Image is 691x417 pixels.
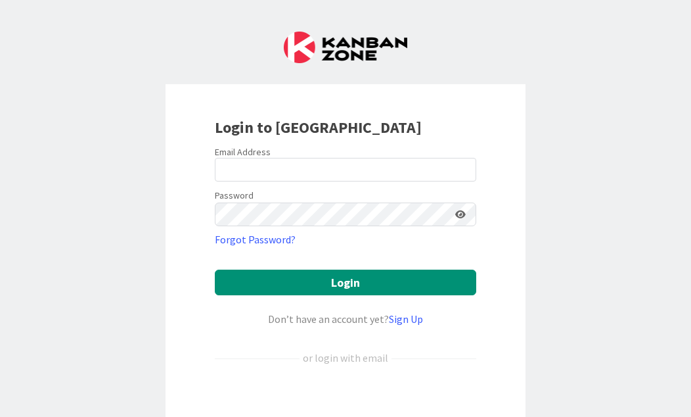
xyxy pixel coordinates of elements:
[208,387,483,416] iframe: Sign in with Google Button
[215,387,476,416] div: Sign in with Google. Opens in new tab
[215,189,254,203] label: Password
[389,312,423,326] a: Sign Up
[284,32,407,63] img: Kanban Zone
[215,270,476,295] button: Login
[215,146,271,158] label: Email Address
[215,117,422,137] b: Login to [GEOGRAPHIC_DATA]
[300,350,391,366] div: or login with email
[215,311,476,327] div: Don’t have an account yet?
[215,232,296,247] a: Forgot Password?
